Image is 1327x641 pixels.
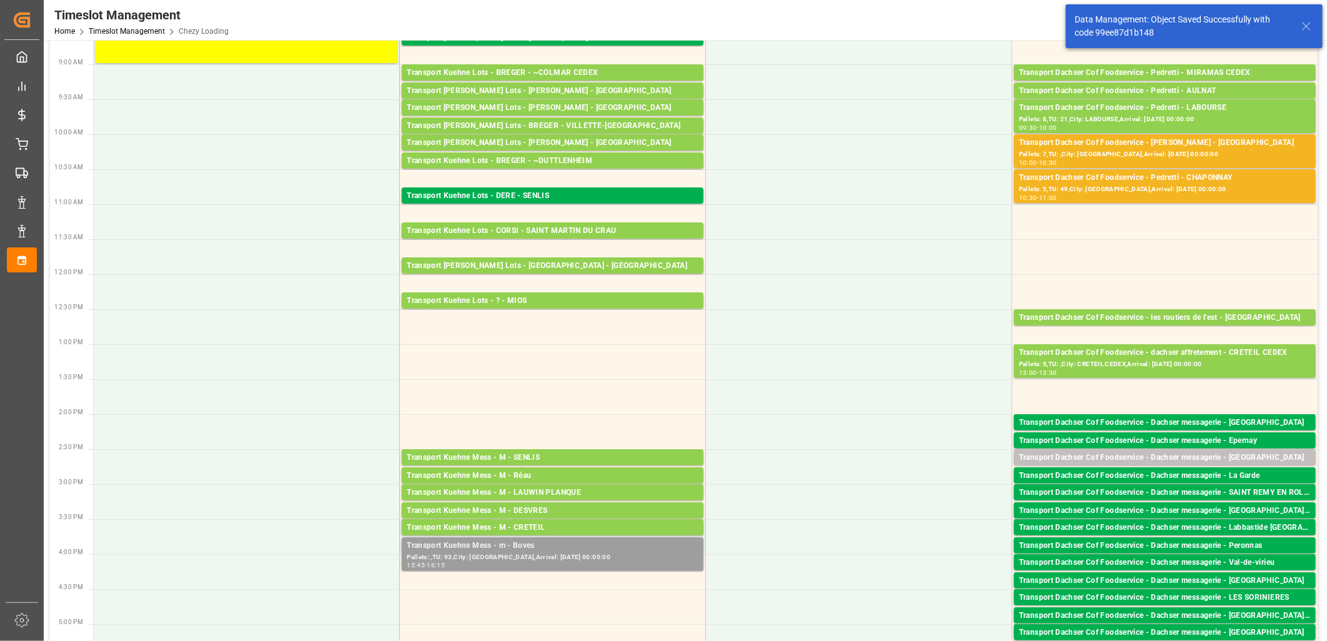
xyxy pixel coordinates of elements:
[59,619,83,625] span: 5:00 PM
[407,562,425,568] div: 15:45
[59,444,83,450] span: 2:30 PM
[1019,359,1311,370] div: Pallets: 5,TU: ,City: CRETEIL CEDEX,Arrival: [DATE] 00:00:00
[407,167,698,178] div: Pallets: 1,TU: 52,City: ~[GEOGRAPHIC_DATA],Arrival: [DATE] 00:00:00
[1019,79,1311,90] div: Pallets: 1,TU: 48,City: MIRAMAS CEDEX,Arrival: [DATE] 00:00:00
[54,164,83,171] span: 10:30 AM
[1019,569,1311,580] div: Pallets: 1,TU: 33,City: Val-de-virieu,Arrival: [DATE] 00:00:00
[1019,435,1311,447] div: Transport Dachser Cof Foodservice - Dachser messagerie - Epernay
[59,409,83,415] span: 2:00 PM
[1019,149,1311,160] div: Pallets: 7,TU: ,City: [GEOGRAPHIC_DATA],Arrival: [DATE] 00:00:00
[54,129,83,136] span: 10:00 AM
[1039,125,1057,131] div: 10:00
[407,137,698,149] div: Transport [PERSON_NAME] Lots - [PERSON_NAME] - [GEOGRAPHIC_DATA]
[407,190,698,202] div: Transport Kuehne Lots - DERE - SENLIS
[407,79,698,90] div: Pallets: ,TU: 46,City: ~COLMAR CEDEX,Arrival: [DATE] 00:00:00
[1039,160,1057,166] div: 10:30
[407,464,698,475] div: Pallets: ,TU: 211,City: [GEOGRAPHIC_DATA],Arrival: [DATE] 00:00:00
[407,272,698,283] div: Pallets: 4,TU: 760,City: [GEOGRAPHIC_DATA],Arrival: [DATE] 00:00:00
[407,85,698,97] div: Transport [PERSON_NAME] Lots - [PERSON_NAME] - [GEOGRAPHIC_DATA]
[1019,552,1311,563] div: Pallets: 1,TU: 40,City: [GEOGRAPHIC_DATA],Arrival: [DATE] 00:00:00
[1019,137,1311,149] div: Transport Dachser Cof Foodservice - [PERSON_NAME] - [GEOGRAPHIC_DATA]
[1019,160,1037,166] div: 10:00
[407,67,698,79] div: Transport Kuehne Lots - BREGER - ~COLMAR CEDEX
[1019,97,1311,108] div: Pallets: 6,TU: 62,City: [GEOGRAPHIC_DATA],Arrival: [DATE] 00:00:00
[1019,370,1037,375] div: 13:00
[1019,324,1311,335] div: Pallets: 4,TU: 68,City: [GEOGRAPHIC_DATA],Arrival: [DATE] 00:00:00
[407,237,698,248] div: Pallets: ,TU: 622,City: [GEOGRAPHIC_DATA][PERSON_NAME],Arrival: [DATE] 00:00:00
[407,202,698,213] div: Pallets: 1,TU: 490,City: [GEOGRAPHIC_DATA],Arrival: [DATE] 00:00:00
[1019,627,1311,639] div: Transport Dachser Cof Foodservice - Dachser messagerie - [GEOGRAPHIC_DATA]
[1019,195,1037,201] div: 10:30
[1019,470,1311,482] div: Transport Dachser Cof Foodservice - Dachser messagerie - La Garde
[407,482,698,493] div: Pallets: ,TU: 17,City: [GEOGRAPHIC_DATA],Arrival: [DATE] 00:00:00
[407,499,698,510] div: Pallets: ,TU: 4,City: LAUWIN PLANQUE,Arrival: [DATE] 00:00:00
[1019,447,1311,458] div: Pallets: 2,TU: 78,City: [GEOGRAPHIC_DATA],Arrival: [DATE] 00:00:00
[1019,534,1311,545] div: Pallets: 2,TU: 46,City: [GEOGRAPHIC_DATA],Arrival: [DATE] 00:00:00
[59,59,83,66] span: 9:00 AM
[407,487,698,499] div: Transport Kuehne Mess - M - LAUWIN PLANQUE
[407,522,698,534] div: Transport Kuehne Mess - M - CRETEIL
[54,27,75,36] a: Home
[407,517,698,528] div: Pallets: ,TU: 36,City: DESVRES,Arrival: [DATE] 00:00:00
[1019,417,1311,429] div: Transport Dachser Cof Foodservice - Dachser messagerie - [GEOGRAPHIC_DATA]
[1037,195,1039,201] div: -
[1037,160,1039,166] div: -
[89,27,165,36] a: Timeslot Management
[407,295,698,307] div: Transport Kuehne Lots - ? - MIOS
[1019,557,1311,569] div: Transport Dachser Cof Foodservice - Dachser messagerie - Val-de-virieu
[407,225,698,237] div: Transport Kuehne Lots - CORSI - SAINT MARTIN DU CRAU
[1039,370,1057,375] div: 13:30
[427,562,445,568] div: 16:15
[1019,184,1311,195] div: Pallets: 5,TU: 49,City: [GEOGRAPHIC_DATA],Arrival: [DATE] 00:00:00
[407,44,698,55] div: Pallets: 1,TU: ,City: CARQUEFOU,Arrival: [DATE] 00:00:00
[407,452,698,464] div: Transport Kuehne Mess - M - SENLIS
[1037,370,1039,375] div: -
[54,304,83,311] span: 12:30 PM
[1019,347,1311,359] div: Transport Dachser Cof Foodservice - dachser affretement - CRETEIL CEDEX
[407,120,698,132] div: Transport [PERSON_NAME] Lots - BREGER - VILLETTE-[GEOGRAPHIC_DATA]
[59,374,83,380] span: 1:30 PM
[1019,505,1311,517] div: Transport Dachser Cof Foodservice - Dachser messagerie - [GEOGRAPHIC_DATA],[GEOGRAPHIC_DATA]
[59,549,83,555] span: 4:00 PM
[1019,452,1311,464] div: Transport Dachser Cof Foodservice - Dachser messagerie - [GEOGRAPHIC_DATA]
[1039,195,1057,201] div: 11:00
[1019,604,1311,615] div: Pallets: 1,TU: 26,City: [GEOGRAPHIC_DATA],Arrival: [DATE] 00:00:00
[407,97,698,108] div: Pallets: 1,TU: ,City: [GEOGRAPHIC_DATA],Arrival: [DATE] 00:00:00
[407,102,698,114] div: Transport [PERSON_NAME] Lots - [PERSON_NAME] - [GEOGRAPHIC_DATA]
[59,584,83,590] span: 4:30 PM
[59,94,83,101] span: 9:30 AM
[407,114,698,125] div: Pallets: ,TU: 232,City: [GEOGRAPHIC_DATA],Arrival: [DATE] 00:00:00
[1019,125,1037,131] div: 09:30
[1019,482,1311,493] div: Pallets: 1,TU: 15,City: [GEOGRAPHIC_DATA],Arrival: [DATE] 00:00:00
[407,260,698,272] div: Transport [PERSON_NAME] Lots - [GEOGRAPHIC_DATA] - [GEOGRAPHIC_DATA]
[407,307,698,318] div: Pallets: 16,TU: 28,City: MIOS,Arrival: [DATE] 00:00:00
[1019,312,1311,324] div: Transport Dachser Cof Foodservice - les routiers de l'est - [GEOGRAPHIC_DATA]
[59,339,83,345] span: 1:00 PM
[407,470,698,482] div: Transport Kuehne Mess - M - Réau
[1075,13,1290,39] div: Data Management: Object Saved Successfully with code 99ee87d1b148
[1019,114,1311,125] div: Pallets: 8,TU: 21,City: LABOURSE,Arrival: [DATE] 00:00:00
[54,234,83,241] span: 11:30 AM
[1019,67,1311,79] div: Transport Dachser Cof Foodservice - Pedretti - MIRAMAS CEDEX
[54,269,83,276] span: 12:00 PM
[1019,592,1311,604] div: Transport Dachser Cof Foodservice - Dachser messagerie - LES SORINIERES
[407,155,698,167] div: Transport Kuehne Lots - BREGER - ~DUTTLENHEIM
[407,505,698,517] div: Transport Kuehne Mess - M - DESVRES
[1019,575,1311,587] div: Transport Dachser Cof Foodservice - Dachser messagerie - [GEOGRAPHIC_DATA]
[407,540,698,552] div: Transport Kuehne Mess - m - Boves
[1019,587,1311,598] div: Pallets: 1,TU: 76,City: [GEOGRAPHIC_DATA],Arrival: [DATE] 00:00:00
[1019,487,1311,499] div: Transport Dachser Cof Foodservice - Dachser messagerie - SAINT REMY EN ROLLAT
[59,479,83,485] span: 3:00 PM
[1019,522,1311,534] div: Transport Dachser Cof Foodservice - Dachser messagerie - Labbastide [GEOGRAPHIC_DATA]
[1019,464,1311,475] div: Pallets: ,TU: 75,City: [GEOGRAPHIC_DATA],Arrival: [DATE] 00:00:00
[1019,517,1311,528] div: Pallets: 1,TU: 30,City: [GEOGRAPHIC_DATA],[GEOGRAPHIC_DATA],Arrival: [DATE] 00:00:00
[54,6,229,24] div: Timeslot Management
[1019,610,1311,622] div: Transport Dachser Cof Foodservice - Dachser messagerie - [GEOGRAPHIC_DATA], [GEOGRAPHIC_DATA]
[407,534,698,545] div: Pallets: 1,TU: 23,City: [GEOGRAPHIC_DATA],Arrival: [DATE] 00:00:00
[1019,102,1311,114] div: Transport Dachser Cof Foodservice - Pedretti - LABOURSE
[1019,85,1311,97] div: Transport Dachser Cof Foodservice - Pedretti - AULNAT
[1019,622,1311,633] div: Pallets: ,TU: 69,City: [GEOGRAPHIC_DATA], [GEOGRAPHIC_DATA],Arrival: [DATE] 00:00:00
[54,199,83,206] span: 11:00 AM
[407,552,698,563] div: Pallets: ,TU: 93,City: [GEOGRAPHIC_DATA],Arrival: [DATE] 00:00:00
[1019,540,1311,552] div: Transport Dachser Cof Foodservice - Dachser messagerie - Peronnas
